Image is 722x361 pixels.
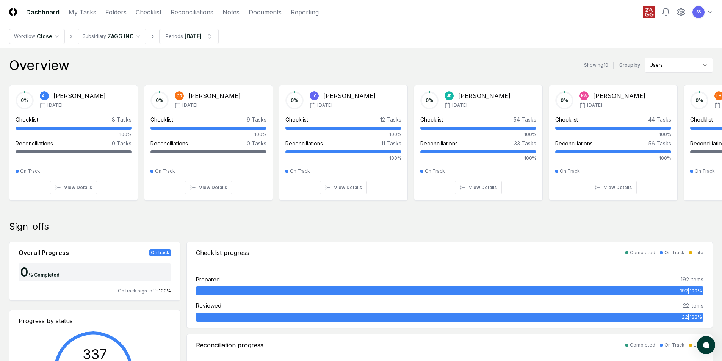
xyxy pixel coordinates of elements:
[177,93,182,99] span: CR
[188,91,241,100] div: [PERSON_NAME]
[695,168,715,175] div: On Track
[9,79,138,201] a: 0%AL[PERSON_NAME][DATE]Checklist8 Tasks100%Reconciliations0 TasksOn TrackView Details
[47,102,63,109] span: [DATE]
[458,91,511,100] div: [PERSON_NAME]
[420,131,536,138] div: 100%
[247,139,266,147] div: 0 Tasks
[105,8,127,17] a: Folders
[53,91,106,100] div: [PERSON_NAME]
[555,155,671,162] div: 100%
[186,242,713,328] a: Checklist progressCompletedOn TrackLatePrepared192 Items192|100%Reviewed22 Items22|100%
[9,58,69,73] div: Overview
[381,139,401,147] div: 11 Tasks
[692,5,705,19] button: SS
[19,248,69,257] div: Overall Progress
[185,32,202,40] div: [DATE]
[16,116,38,123] div: Checklist
[9,220,713,233] div: Sign-offs
[593,91,645,100] div: [PERSON_NAME]
[249,8,282,17] a: Documents
[514,139,536,147] div: 33 Tasks
[696,9,701,15] span: SS
[196,341,263,350] div: Reconciliation progress
[317,102,332,109] span: [DATE]
[222,8,240,17] a: Notes
[290,168,310,175] div: On Track
[682,314,702,320] span: 22 | 100 %
[648,116,671,123] div: 44 Tasks
[247,116,266,123] div: 9 Tasks
[584,62,608,69] div: Showing 10
[83,33,106,40] div: Subsidiary
[16,131,132,138] div: 100%
[447,93,452,99] span: JR
[285,131,401,138] div: 100%
[630,249,655,256] div: Completed
[19,316,171,325] div: Progress by status
[196,248,249,257] div: Checklist progress
[683,302,703,309] div: 22 Items
[560,168,580,175] div: On Track
[420,116,443,123] div: Checklist
[285,116,308,123] div: Checklist
[680,288,702,294] span: 192 | 100 %
[514,116,536,123] div: 54 Tasks
[50,181,97,194] button: View Details
[136,8,161,17] a: Checklist
[26,8,60,17] a: Dashboard
[196,302,221,309] div: Reviewed
[285,139,323,147] div: Reconciliations
[112,116,132,123] div: 8 Tasks
[694,249,703,256] div: Late
[285,155,401,162] div: 100%
[648,139,671,147] div: 56 Tasks
[159,288,171,294] span: 100 %
[320,181,367,194] button: View Details
[455,181,502,194] button: View Details
[414,79,543,201] a: 0%JR[PERSON_NAME][DATE]Checklist54 Tasks100%Reconciliations33 Tasks100%On TrackView Details
[619,63,640,67] label: Group by
[279,79,408,201] a: 0%JC[PERSON_NAME][DATE]Checklist12 Tasks100%Reconciliations11 Tasks100%On TrackView Details
[182,102,197,109] span: [DATE]
[144,79,273,201] a: 0%CR[PERSON_NAME][DATE]Checklist9 Tasks100%Reconciliations0 TasksOn TrackView Details
[681,275,703,283] div: 192 Items
[664,342,684,348] div: On Track
[118,288,159,294] span: On track sign-offs
[697,336,715,354] button: atlas-launcher
[581,93,587,99] span: KW
[690,116,713,123] div: Checklist
[291,8,319,17] a: Reporting
[420,139,458,147] div: Reconciliations
[16,139,53,147] div: Reconciliations
[312,93,317,99] span: JC
[323,91,376,100] div: [PERSON_NAME]
[9,8,17,16] img: Logo
[171,8,213,17] a: Reconciliations
[664,249,684,256] div: On Track
[549,79,678,201] a: 0%KW[PERSON_NAME][DATE]Checklist44 Tasks100%Reconciliations56 Tasks100%On TrackView Details
[613,61,615,69] div: |
[380,116,401,123] div: 12 Tasks
[112,139,132,147] div: 0 Tasks
[19,266,28,278] div: 0
[149,249,171,256] div: On track
[555,131,671,138] div: 100%
[150,139,188,147] div: Reconciliations
[452,102,467,109] span: [DATE]
[14,33,35,40] div: Workflow
[694,342,703,348] div: Late
[420,155,536,162] div: 100%
[20,168,40,175] div: On Track
[630,342,655,348] div: Completed
[69,8,96,17] a: My Tasks
[716,93,722,99] span: LH
[166,33,183,40] div: Periods
[590,181,637,194] button: View Details
[555,139,593,147] div: Reconciliations
[42,93,47,99] span: AL
[150,116,173,123] div: Checklist
[28,272,60,278] div: % Completed
[159,29,219,44] button: Periods[DATE]
[155,168,175,175] div: On Track
[587,102,602,109] span: [DATE]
